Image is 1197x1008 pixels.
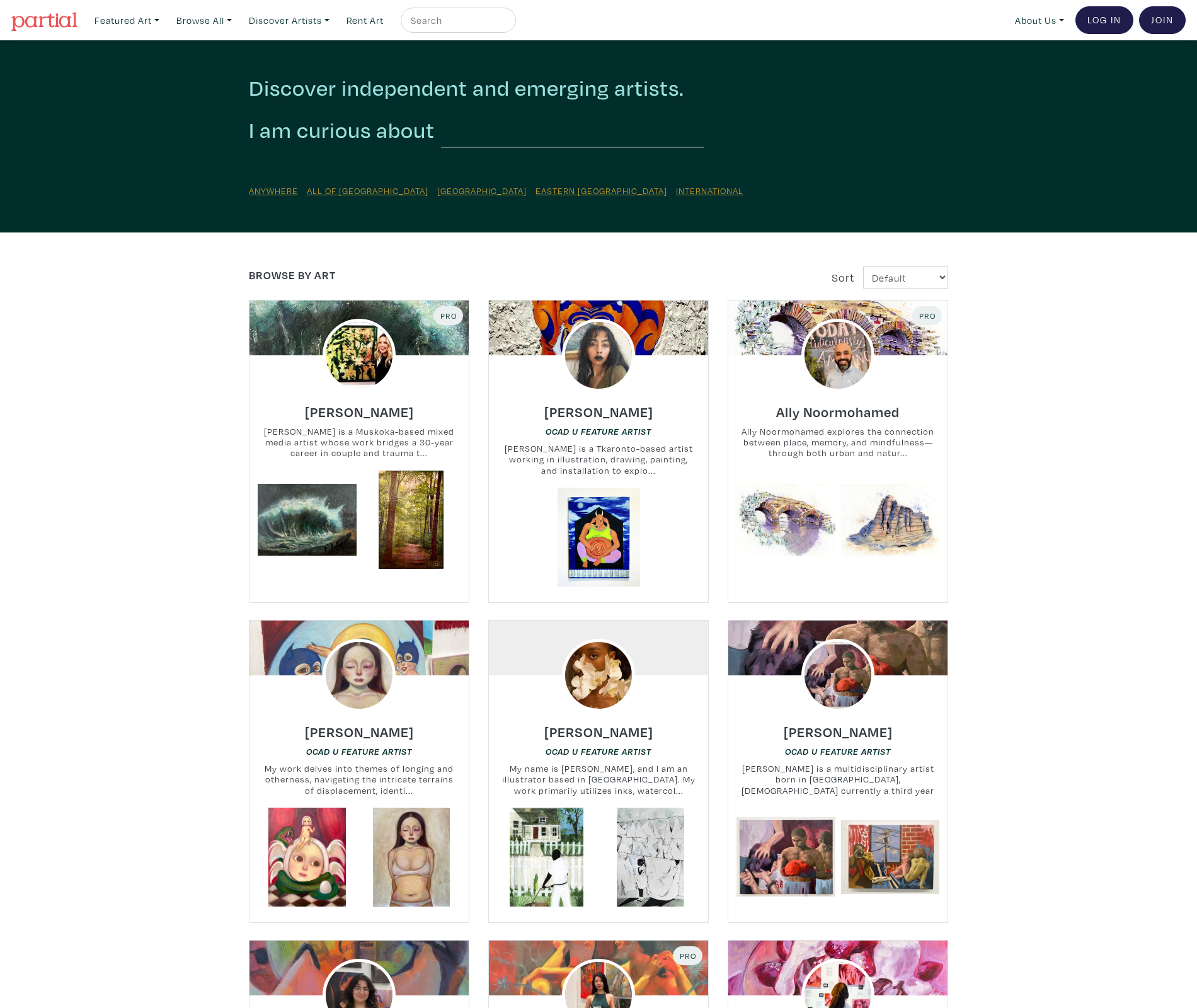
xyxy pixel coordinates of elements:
[341,8,389,33] a: Rent Art
[1009,8,1070,33] a: About Us
[306,747,412,757] em: OCAD U Feature Artist
[249,185,298,197] a: Anywhere
[544,720,653,735] a: [PERSON_NAME]
[323,319,396,392] img: phpThumb.php
[562,319,635,392] img: phpThumb.php
[801,319,874,392] img: phpThumb.php
[562,639,635,712] img: phpThumb.php
[171,8,238,33] a: Browse All
[89,8,165,33] a: Featured Art
[546,427,651,437] em: OCAD U Feature Artist
[784,723,893,740] h6: [PERSON_NAME]
[785,745,891,757] a: OCAD U Feature Artist
[546,425,651,437] a: OCAD U Feature Artist
[249,426,469,459] small: [PERSON_NAME] is a Muskoka-based mixed media artist whose work bridges a 30-year career in couple...
[306,745,412,757] a: OCAD U Feature Artist
[728,763,948,796] small: [PERSON_NAME] is a multidisciplinary artist born in [GEOGRAPHIC_DATA], [DEMOGRAPHIC_DATA] current...
[489,763,708,796] small: My name is [PERSON_NAME], and I am an illustrator based in [GEOGRAPHIC_DATA]. My work primarily u...
[437,185,527,197] a: [GEOGRAPHIC_DATA]
[918,311,936,321] span: Pro
[544,400,653,415] a: [PERSON_NAME]
[307,185,428,197] a: All of [GEOGRAPHIC_DATA]
[535,185,667,197] a: Eastern [GEOGRAPHIC_DATA]
[249,117,435,144] h2: I am curious about
[776,400,900,415] a: Ally Noormohamed
[489,443,708,476] small: [PERSON_NAME] is a Tkaronto-based artist working in illustration, drawing, painting, and installa...
[544,403,653,420] h6: [PERSON_NAME]
[323,639,396,712] img: phpThumb.php
[784,720,893,735] a: [PERSON_NAME]
[785,747,891,757] em: OCAD U Feature Artist
[679,951,697,961] span: Pro
[546,745,651,757] a: OCAD U Feature Artist
[832,270,854,285] span: Sort
[305,403,414,420] h6: [PERSON_NAME]
[776,403,900,420] h6: Ally Noormohamed
[728,426,948,459] small: Ally Noormohamed explores the connection between place, memory, and mindfulness—through both urba...
[544,723,653,740] h6: [PERSON_NAME]
[249,74,948,101] h2: Discover independent and emerging artists.
[1139,6,1186,34] a: Join
[305,400,414,415] a: [PERSON_NAME]
[1075,6,1133,34] a: Log In
[305,723,414,740] h6: [PERSON_NAME]
[249,268,336,282] a: Browse by Art
[409,13,504,28] input: Search
[801,639,874,712] img: phpThumb.php
[546,747,651,757] em: OCAD U Feature Artist
[243,8,335,33] a: Discover Artists
[676,185,743,197] a: International
[305,720,414,735] a: [PERSON_NAME]
[249,763,469,796] small: My work delves into themes of longing and otherness, navigating the intricate terrains of displac...
[439,311,457,321] span: Pro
